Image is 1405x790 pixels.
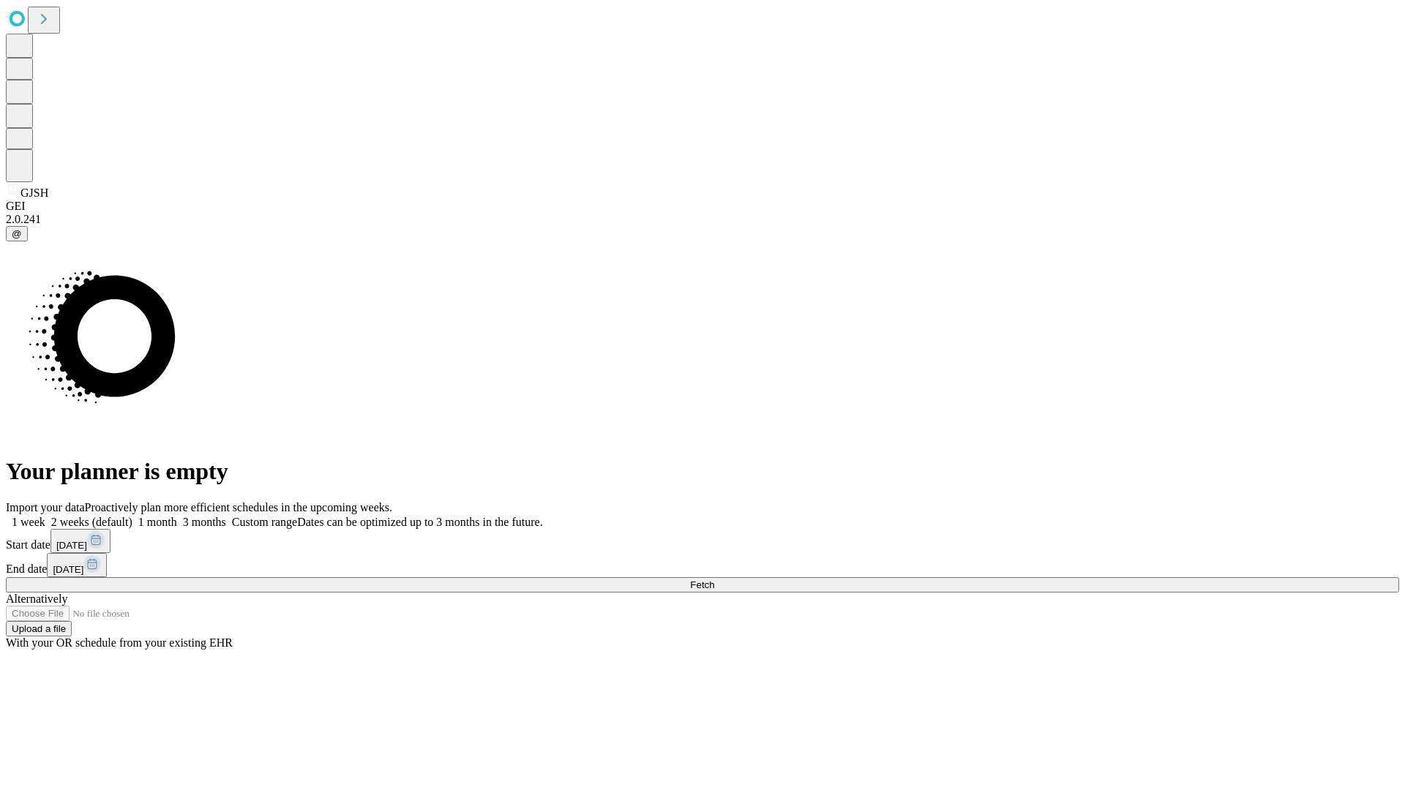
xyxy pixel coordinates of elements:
button: Fetch [6,577,1399,592]
span: Fetch [690,579,714,590]
div: GEI [6,200,1399,213]
button: [DATE] [50,529,110,553]
button: [DATE] [47,553,107,577]
div: End date [6,553,1399,577]
span: 2 weeks (default) [51,516,132,528]
span: [DATE] [56,540,87,551]
span: Import your data [6,501,85,513]
button: @ [6,226,28,241]
span: [DATE] [53,564,83,575]
button: Upload a file [6,621,72,636]
span: 1 month [138,516,177,528]
span: Custom range [232,516,297,528]
div: Start date [6,529,1399,553]
span: With your OR schedule from your existing EHR [6,636,233,649]
div: 2.0.241 [6,213,1399,226]
h1: Your planner is empty [6,458,1399,485]
span: Dates can be optimized up to 3 months in the future. [297,516,542,528]
span: 3 months [183,516,226,528]
span: @ [12,228,22,239]
span: Proactively plan more efficient schedules in the upcoming weeks. [85,501,392,513]
span: 1 week [12,516,45,528]
span: GJSH [20,187,48,199]
span: Alternatively [6,592,67,605]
